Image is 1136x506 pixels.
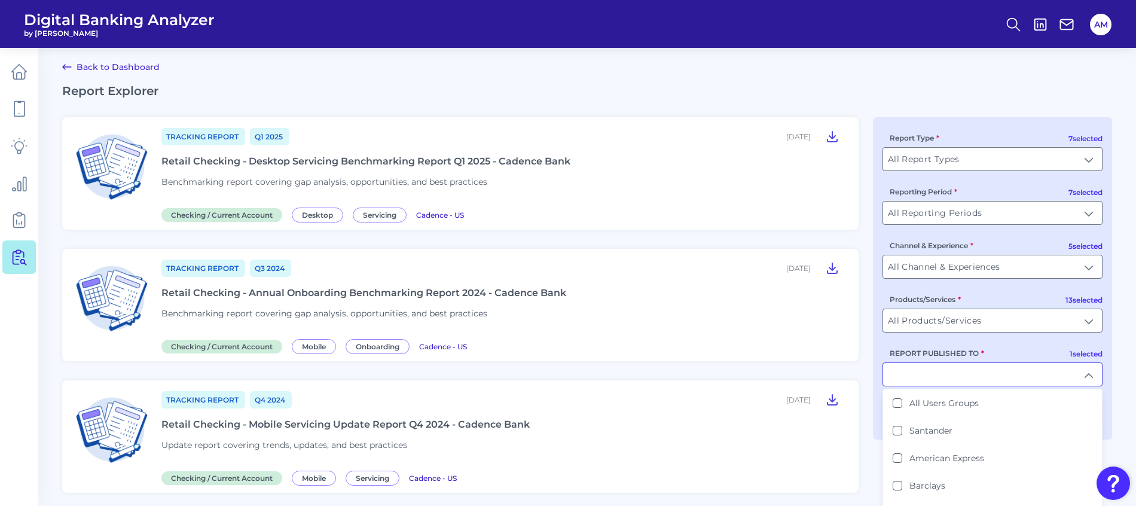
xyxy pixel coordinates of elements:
a: Q3 2024 [250,260,291,277]
span: Checking / Current Account [161,340,282,353]
span: Servicing [346,471,399,486]
label: American Express [909,453,984,464]
span: Mobile [292,471,336,486]
span: Digital Banking Analyzer [24,11,215,29]
a: Checking / Current Account [161,472,287,483]
div: Retail Checking - Annual Onboarding Benchmarking Report 2024 - Cadence Bank [161,287,566,298]
label: Channel & Experience [890,241,973,250]
a: Q4 2024 [250,391,292,409]
label: Santander [909,425,952,436]
a: Checking / Current Account [161,209,287,220]
label: Report Type [890,133,939,142]
label: Barclays [909,480,945,491]
button: Retail Checking - Desktop Servicing Benchmarking Report Q1 2025 - Cadence Bank [820,127,844,146]
a: Servicing [353,209,411,220]
a: Mobile [292,340,341,352]
div: [DATE] [786,264,811,273]
label: REPORT PUBLISHED TO [890,349,984,358]
span: by [PERSON_NAME] [24,29,215,38]
div: [DATE] [786,132,811,141]
a: Cadence - US [409,472,457,483]
span: Benchmarking report covering gap analysis, opportunities, and best practices [161,308,487,319]
span: Benchmarking report covering gap analysis, opportunities, and best practices [161,176,487,187]
button: Retail Checking - Annual Onboarding Benchmarking Report 2024 - Cadence Bank [820,258,844,278]
a: Checking / Current Account [161,340,287,352]
span: Checking / Current Account [161,208,282,222]
div: Retail Checking - Desktop Servicing Benchmarking Report Q1 2025 - Cadence Bank [161,156,570,167]
div: [DATE] [786,395,811,404]
img: Checking / Current Account [72,127,152,207]
img: Checking / Current Account [72,258,152,339]
a: Tracking Report [161,260,245,277]
a: Tracking Report [161,391,245,409]
span: Checking / Current Account [161,471,282,485]
a: Onboarding [346,340,414,352]
a: Cadence - US [416,209,464,220]
div: Retail Checking - Mobile Servicing Update Report Q4 2024 - Cadence Bank [161,419,530,430]
span: Desktop [292,208,343,222]
button: Retail Checking - Mobile Servicing Update Report Q4 2024 - Cadence Bank [820,390,844,409]
button: AM [1090,14,1111,35]
label: Products/Services [890,295,961,304]
span: Onboarding [346,339,410,354]
a: Servicing [346,472,404,483]
img: Checking / Current Account [72,390,152,470]
a: Cadence - US [419,340,467,352]
span: Cadence - US [409,474,457,483]
span: Servicing [353,208,407,222]
h2: Report Explorer [62,84,1112,98]
label: Reporting Period [890,187,957,196]
label: All Users Groups [909,398,979,409]
span: Cadence - US [416,211,464,220]
span: Update report covering trends, updates, and best practices [161,440,407,450]
span: Cadence - US [419,342,467,351]
a: Tracking Report [161,128,245,145]
a: Mobile [292,472,341,483]
a: Q1 2025 [250,128,289,145]
a: Desktop [292,209,348,220]
a: Back to Dashboard [62,60,160,74]
button: Open Resource Center [1097,467,1130,500]
span: Mobile [292,339,336,354]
